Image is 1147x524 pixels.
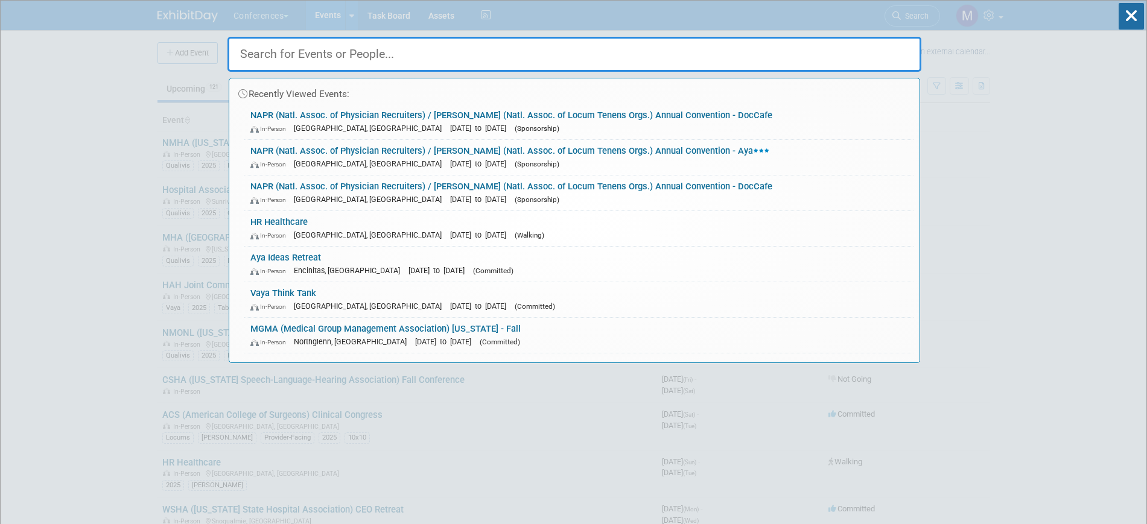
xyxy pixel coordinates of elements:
[250,303,291,311] span: In-Person
[244,318,913,353] a: MGMA (Medical Group Management Association) [US_STATE] - Fall In-Person Northglenn, [GEOGRAPHIC_D...
[450,230,512,239] span: [DATE] to [DATE]
[227,37,921,72] input: Search for Events or People...
[415,337,477,346] span: [DATE] to [DATE]
[473,267,513,275] span: (Committed)
[294,301,448,311] span: [GEOGRAPHIC_DATA], [GEOGRAPHIC_DATA]
[515,124,559,133] span: (Sponsorship)
[250,338,291,346] span: In-Person
[294,159,448,168] span: [GEOGRAPHIC_DATA], [GEOGRAPHIC_DATA]
[515,160,559,168] span: (Sponsorship)
[294,195,448,204] span: [GEOGRAPHIC_DATA], [GEOGRAPHIC_DATA]
[250,196,291,204] span: In-Person
[250,267,291,275] span: In-Person
[244,211,913,246] a: HR Healthcare In-Person [GEOGRAPHIC_DATA], [GEOGRAPHIC_DATA] [DATE] to [DATE] (Walking)
[450,159,512,168] span: [DATE] to [DATE]
[294,266,406,275] span: Encinitas, [GEOGRAPHIC_DATA]
[450,301,512,311] span: [DATE] to [DATE]
[515,302,555,311] span: (Committed)
[244,140,913,175] a: NAPR (Natl. Assoc. of Physician Recruiters) / [PERSON_NAME] (Natl. Assoc. of Locum Tenens Orgs.) ...
[250,125,291,133] span: In-Person
[244,104,913,139] a: NAPR (Natl. Assoc. of Physician Recruiters) / [PERSON_NAME] (Natl. Assoc. of Locum Tenens Orgs.) ...
[450,195,512,204] span: [DATE] to [DATE]
[250,232,291,239] span: In-Person
[250,160,291,168] span: In-Person
[294,124,448,133] span: [GEOGRAPHIC_DATA], [GEOGRAPHIC_DATA]
[244,175,913,210] a: NAPR (Natl. Assoc. of Physician Recruiters) / [PERSON_NAME] (Natl. Assoc. of Locum Tenens Orgs.) ...
[515,195,559,204] span: (Sponsorship)
[408,266,471,275] span: [DATE] to [DATE]
[450,124,512,133] span: [DATE] to [DATE]
[294,337,413,346] span: Northglenn, [GEOGRAPHIC_DATA]
[294,230,448,239] span: [GEOGRAPHIC_DATA], [GEOGRAPHIC_DATA]
[515,231,544,239] span: (Walking)
[235,78,913,104] div: Recently Viewed Events:
[244,282,913,317] a: Vaya Think Tank In-Person [GEOGRAPHIC_DATA], [GEOGRAPHIC_DATA] [DATE] to [DATE] (Committed)
[244,247,913,282] a: Aya Ideas Retreat In-Person Encinitas, [GEOGRAPHIC_DATA] [DATE] to [DATE] (Committed)
[480,338,520,346] span: (Committed)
